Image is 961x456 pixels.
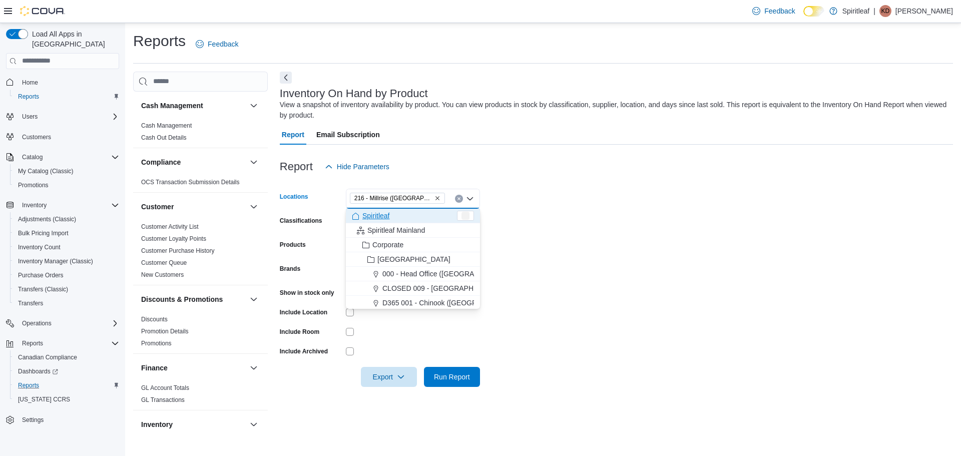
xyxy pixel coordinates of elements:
[18,229,69,237] span: Bulk Pricing Import
[18,317,119,329] span: Operations
[14,91,119,103] span: Reports
[10,90,123,104] button: Reports
[280,193,308,201] label: Locations
[141,384,189,391] a: GL Account Totals
[377,254,450,264] span: [GEOGRAPHIC_DATA]
[879,5,891,17] div: Kelsey D
[133,31,186,51] h1: Reports
[280,88,428,100] h3: Inventory On Hand by Product
[18,77,42,89] a: Home
[141,316,168,323] a: Discounts
[466,195,474,203] button: Close list of options
[367,367,411,387] span: Export
[2,412,123,427] button: Settings
[141,327,189,335] span: Promotion Details
[192,34,242,54] a: Feedback
[141,247,215,255] span: Customer Purchase History
[141,315,168,323] span: Discounts
[382,298,524,308] span: D365 001 - Chinook ([GEOGRAPHIC_DATA])
[141,223,199,231] span: Customer Activity List
[18,337,47,349] button: Reports
[141,384,189,392] span: GL Account Totals
[10,268,123,282] button: Purchase Orders
[434,195,440,201] button: Remove 216 - Millrise (Calgary) from selection in this group
[280,72,292,84] button: Next
[14,227,73,239] a: Bulk Pricing Import
[14,255,97,267] a: Inventory Manager (Classic)
[14,179,53,191] a: Promotions
[141,339,172,347] span: Promotions
[2,150,123,164] button: Catalog
[280,161,313,173] h3: Report
[424,367,480,387] button: Run Report
[14,241,119,253] span: Inventory Count
[28,29,119,49] span: Load All Apps in [GEOGRAPHIC_DATA]
[18,199,119,211] span: Inventory
[280,265,300,273] label: Brands
[141,134,187,141] a: Cash Out Details
[2,198,123,212] button: Inventory
[18,199,51,211] button: Inventory
[141,122,192,129] a: Cash Management
[434,372,470,382] span: Run Report
[873,5,875,17] p: |
[141,363,246,373] button: Finance
[10,350,123,364] button: Canadian Compliance
[133,382,268,410] div: Finance
[2,316,123,330] button: Operations
[280,217,322,225] label: Classifications
[133,313,268,353] div: Discounts & Promotions
[141,157,181,167] h3: Compliance
[14,283,72,295] a: Transfers (Classic)
[22,339,43,347] span: Reports
[18,285,68,293] span: Transfers (Classic)
[14,393,74,405] a: [US_STATE] CCRS
[141,419,246,429] button: Inventory
[14,379,43,391] a: Reports
[346,267,480,281] button: 000 - Head Office ([GEOGRAPHIC_DATA])
[141,157,246,167] button: Compliance
[10,226,123,240] button: Bulk Pricing Import
[455,195,463,203] button: Clear input
[141,202,174,212] h3: Customer
[141,363,168,373] h3: Finance
[321,157,393,177] button: Hide Parameters
[280,328,319,336] label: Include Room
[141,178,240,186] span: OCS Transaction Submission Details
[141,223,199,230] a: Customer Activity List
[748,1,799,21] a: Feedback
[14,379,119,391] span: Reports
[141,294,246,304] button: Discounts & Promotions
[141,134,187,142] span: Cash Out Details
[22,133,51,141] span: Customers
[14,283,119,295] span: Transfers (Classic)
[337,162,389,172] span: Hide Parameters
[133,176,268,192] div: Compliance
[18,181,49,189] span: Promotions
[22,79,38,87] span: Home
[10,240,123,254] button: Inventory Count
[141,101,246,111] button: Cash Management
[346,281,480,296] button: CLOSED 009 - [GEOGRAPHIC_DATA].
[18,414,48,426] a: Settings
[208,39,238,49] span: Feedback
[18,317,56,329] button: Operations
[10,212,123,226] button: Adjustments (Classic)
[10,392,123,406] button: [US_STATE] CCRS
[18,337,119,349] span: Reports
[346,223,480,238] button: Spiritleaf Mainland
[280,241,306,249] label: Products
[133,120,268,148] div: Cash Management
[20,6,65,16] img: Cova
[18,167,74,175] span: My Catalog (Classic)
[280,289,334,297] label: Show in stock only
[14,179,119,191] span: Promotions
[141,247,215,254] a: Customer Purchase History
[316,125,380,145] span: Email Subscription
[10,364,123,378] a: Dashboards
[141,179,240,186] a: OCS Transaction Submission Details
[18,151,47,163] button: Catalog
[354,193,432,203] span: 216 - Millrise ([GEOGRAPHIC_DATA])
[14,365,62,377] a: Dashboards
[18,381,39,389] span: Reports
